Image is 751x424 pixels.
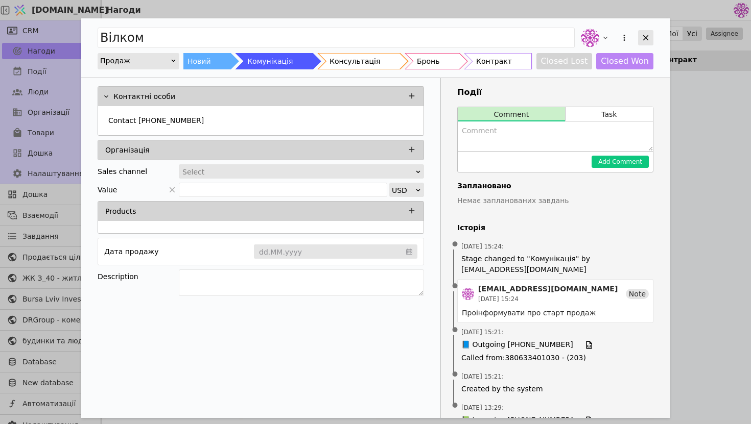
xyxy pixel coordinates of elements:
[450,232,460,258] span: •
[113,91,175,102] p: Контактні особи
[592,156,649,168] button: Add Comment
[461,339,573,351] span: 📘 Outgoing [PHONE_NUMBER]
[98,183,117,197] span: Value
[417,53,439,69] div: Бронь
[105,145,150,156] p: Організація
[104,244,158,259] div: Дата продажу
[566,107,653,121] button: Task
[105,206,136,217] p: Products
[98,164,147,179] div: Sales channel
[457,86,653,98] h3: Події
[461,254,649,275] span: Stage changed to "Комунікація" by [EMAIL_ADDRESS][DOMAIN_NAME]
[461,384,649,394] span: Created by the system
[182,165,414,179] div: Select
[457,195,653,206] p: Немає запланованих завдань
[461,328,504,337] span: [DATE] 15:21 :
[478,284,618,294] div: [EMAIL_ADDRESS][DOMAIN_NAME]
[458,107,565,121] button: Comment
[461,403,504,412] span: [DATE] 13:29 :
[247,53,293,69] div: Комунікація
[461,353,649,363] span: Called from : 380633401030 - (203)
[330,53,380,69] div: Консультація
[536,53,593,69] button: Closed Lost
[457,222,653,233] h4: Історія
[626,289,649,299] div: Note
[450,273,460,300] span: •
[461,242,504,251] span: [DATE] 15:24 :
[462,308,649,318] div: Проінформувати про старт продаж
[596,53,653,69] button: Closed Won
[98,269,179,284] div: Description
[450,317,460,343] span: •
[450,362,460,388] span: •
[478,294,618,304] div: [DATE] 15:24
[392,183,415,197] div: USD
[462,288,474,300] img: de
[450,393,460,419] span: •
[187,53,211,69] div: Новий
[81,18,670,418] div: Add Opportunity
[100,54,170,68] div: Продаж
[581,29,599,47] img: de
[461,372,504,381] span: [DATE] 15:21 :
[108,115,204,126] p: Contact [PHONE_NUMBER]
[457,181,653,191] h4: Заплановано
[406,246,412,257] svg: calendar
[476,53,512,69] div: Контракт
